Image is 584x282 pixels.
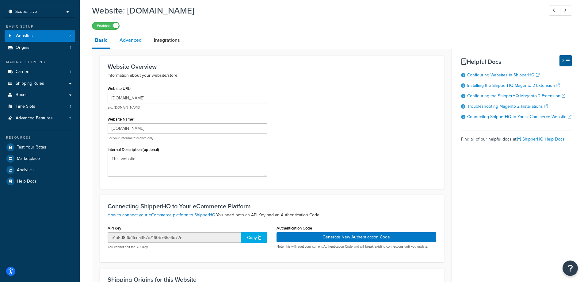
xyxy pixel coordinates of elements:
span: Scope: Live [15,9,37,14]
a: Next Record [560,6,572,16]
h3: Website Overview [108,63,436,70]
span: 1 [70,45,71,50]
span: 2 [69,116,71,121]
span: Marketplace [17,156,40,161]
a: Troubleshooting Magento 2 Installations [467,103,548,110]
a: Configuring Websites in ShipperHQ [467,72,540,78]
li: Origins [5,42,75,53]
h3: Connecting ShipperHQ to Your eCommerce Platform [108,203,436,210]
a: Basic [92,33,110,49]
label: Website Name [108,117,135,122]
a: Connecting ShipperHQ to Your eCommerce Website [467,114,571,120]
li: Carriers [5,66,75,78]
label: Website URL [108,86,132,91]
a: ShipperHQ Help Docs [517,136,565,142]
p: Information about your website/store. [108,72,436,79]
a: Advanced [116,33,145,48]
a: Origins1 [5,42,75,53]
span: Help Docs [17,179,37,184]
a: Marketplace [5,153,75,164]
button: Open Resource Center [563,261,578,276]
a: Test Your Rates [5,142,75,153]
span: Time Slots [16,104,35,109]
li: Time Slots [5,101,75,112]
a: Previous Record [549,6,561,16]
p: For your internal reference only [108,136,267,141]
span: Test Your Rates [17,145,46,150]
span: Analytics [17,168,34,173]
a: Websites2 [5,30,75,42]
a: Carriers1 [5,66,75,78]
label: API Key [108,226,121,230]
label: Authentication Code [277,226,312,230]
span: Advanced Features [16,116,53,121]
div: Basic Setup [5,24,75,29]
li: Advanced Features [5,113,75,124]
a: Advanced Features2 [5,113,75,124]
p: Note: this will reset your current Authentication Code and will break existing connections until ... [277,244,436,249]
div: Find all of our helpful docs at: [461,130,572,144]
p: You cannot edit the API Key [108,245,267,249]
a: Shipping Rules [5,78,75,89]
button: Generate New Authentication Code [277,232,436,242]
a: Boxes [5,89,75,101]
a: Installing the ShipperHQ Magento 2 Extension [467,82,560,89]
a: Integrations [151,33,183,48]
label: Enabled [92,22,119,29]
textarea: This website... [108,154,267,176]
a: How to connect your eCommerce platform to ShipperHQ. [108,212,216,218]
span: Shipping Rules [16,81,44,86]
li: Websites [5,30,75,42]
span: 1 [70,69,71,75]
div: Manage Shipping [5,60,75,65]
label: Internal Description (optional) [108,147,159,152]
span: Origins [16,45,29,50]
h1: Website: [DOMAIN_NAME] [92,5,537,17]
div: Resources [5,135,75,140]
h3: Helpful Docs [461,58,572,65]
span: 2 [69,33,71,39]
a: Configuring the ShipperHQ Magento 2 Extension [467,93,565,99]
button: Hide Help Docs [559,55,572,66]
a: Time Slots1 [5,101,75,112]
span: Carriers [16,69,31,75]
div: Copy [241,232,267,243]
span: Boxes [16,92,28,98]
span: 1 [70,104,71,109]
p: e.g. [DOMAIN_NAME] [108,105,267,110]
a: Help Docs [5,176,75,187]
p: You need both an API Key and an Authentication Code. [108,211,436,219]
span: Websites [16,33,33,39]
a: Analytics [5,164,75,176]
